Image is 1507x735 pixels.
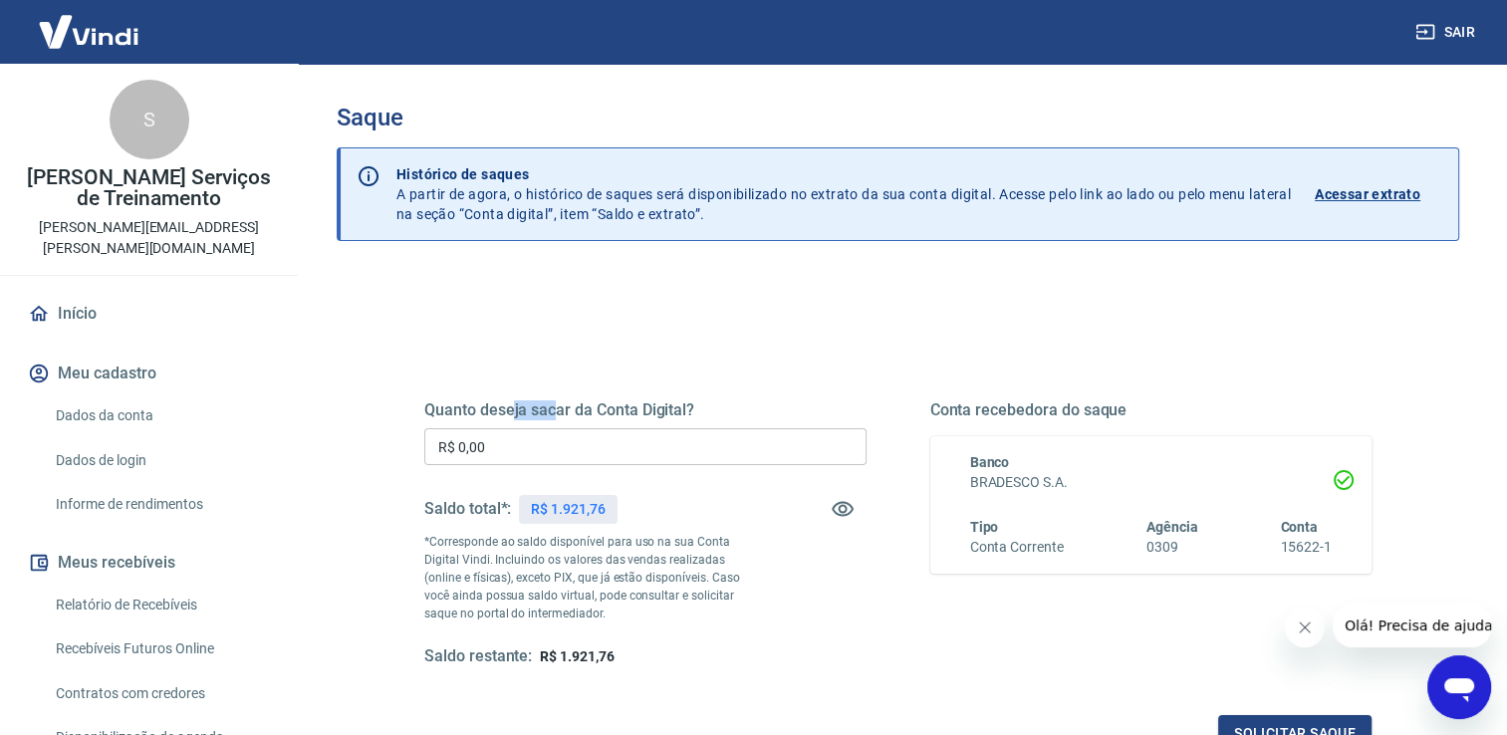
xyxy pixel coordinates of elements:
[110,80,189,159] div: S
[1333,604,1491,647] iframe: Mensagem da empresa
[970,472,1333,493] h6: BRADESCO S.A.
[24,1,153,62] img: Vindi
[48,395,274,436] a: Dados da conta
[24,352,274,395] button: Meu cadastro
[396,164,1291,224] p: A partir de agora, o histórico de saques será disponibilizado no extrato da sua conta digital. Ac...
[531,499,605,520] p: R$ 1.921,76
[424,499,511,519] h5: Saldo total*:
[48,585,274,625] a: Relatório de Recebíveis
[1315,164,1442,224] a: Acessar extrato
[1280,537,1332,558] h6: 15622-1
[1280,519,1318,535] span: Conta
[16,167,282,209] p: [PERSON_NAME] Serviços de Treinamento
[930,400,1373,420] h5: Conta recebedora do saque
[24,541,274,585] button: Meus recebíveis
[1285,608,1325,647] iframe: Fechar mensagem
[12,14,167,30] span: Olá! Precisa de ajuda?
[48,484,274,525] a: Informe de rendimentos
[1315,184,1420,204] p: Acessar extrato
[396,164,1291,184] p: Histórico de saques
[337,104,1459,131] h3: Saque
[1411,14,1483,51] button: Sair
[16,217,282,259] p: [PERSON_NAME][EMAIL_ADDRESS][PERSON_NAME][DOMAIN_NAME]
[48,440,274,481] a: Dados de login
[48,673,274,714] a: Contratos com credores
[1427,655,1491,719] iframe: Botão para abrir a janela de mensagens
[48,628,274,669] a: Recebíveis Futuros Online
[424,533,756,622] p: *Corresponde ao saldo disponível para uso na sua Conta Digital Vindi. Incluindo os valores das ve...
[1146,537,1198,558] h6: 0309
[424,400,867,420] h5: Quanto deseja sacar da Conta Digital?
[1146,519,1198,535] span: Agência
[970,454,1010,470] span: Banco
[24,292,274,336] a: Início
[424,646,532,667] h5: Saldo restante:
[970,519,999,535] span: Tipo
[540,648,614,664] span: R$ 1.921,76
[970,537,1064,558] h6: Conta Corrente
